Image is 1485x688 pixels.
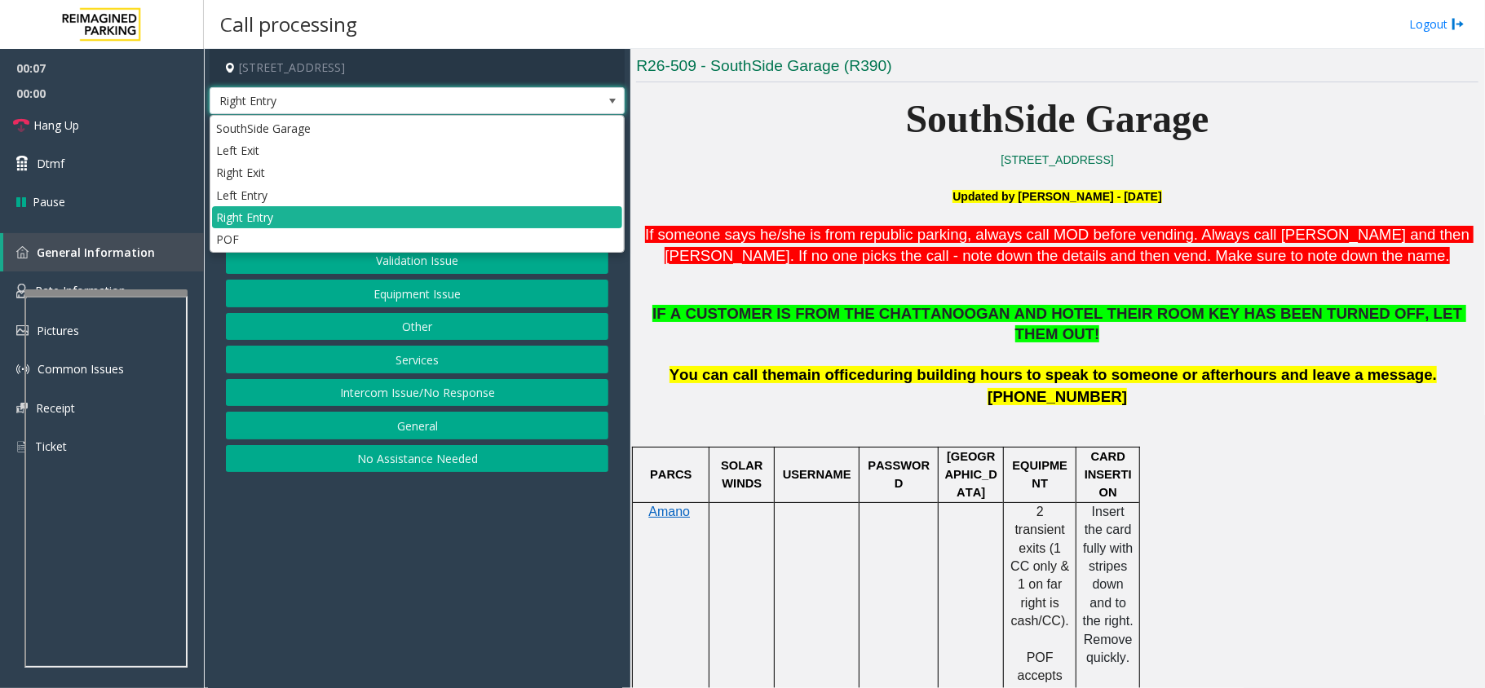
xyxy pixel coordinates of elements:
button: Services [226,346,608,373]
span: SOLAR WINDS [721,459,766,490]
li: SouthSide Garage [212,117,622,139]
li: Left Entry [212,184,622,206]
span: EQUIPMENT [1013,459,1068,490]
li: Right Entry [212,206,622,228]
a: [STREET_ADDRESS] [1001,153,1113,166]
h3: Call processing [212,4,365,44]
button: Equipment Issue [226,280,608,307]
a: General Information [3,233,204,271]
span: PARCS [650,468,692,481]
li: Left Exit [212,139,622,161]
button: Validation Issue [226,247,608,275]
span: [PHONE_NUMBER] [988,388,1127,405]
span: main office [785,366,865,383]
a: Amano [648,505,690,518]
img: 'icon' [16,284,27,298]
a: Logout [1409,15,1465,33]
li: Right Exit [212,161,622,183]
h3: R26-509 - SouthSide Garage (R390) [636,55,1478,82]
span: Hang Up [33,117,79,134]
button: Other [226,313,608,341]
img: 'icon' [16,439,27,454]
span: CARD INSERTION [1085,450,1132,500]
span: SouthSide Garage [906,97,1209,140]
img: 'icon' [16,363,29,376]
span: Amano [648,505,690,518]
button: General [226,412,608,439]
span: Pause [33,193,65,210]
img: 'icon' [16,403,28,413]
span: Rate Information [35,283,126,298]
button: No Assistance Needed [226,445,608,473]
font: Updated by [PERSON_NAME] - [DATE] [952,190,1161,203]
span: PASSWORD [868,459,930,490]
img: 'icon' [16,246,29,258]
span: Right Entry [210,88,541,114]
img: 'icon' [16,325,29,336]
span: 2 transient exits (1 CC only & 1 on far right is cash/CC). [1010,505,1072,628]
span: IF A CUSTOMER IS FROM THE CHATTANOOGAN AND HOTEL THEIR ROOM KEY HAS BEEN TURNED OFF, LET THEM OUT! [652,305,1466,342]
span: [GEOGRAPHIC_DATA] [945,450,997,500]
span: If someone says he/she is from republic parking, always call MOD before vending [645,226,1194,243]
span: USERNAME [783,468,851,481]
span: Insert the card fully with stripes down and to the right. Remove quickly. [1083,505,1138,664]
button: Intercom Issue/No Response [226,379,608,407]
span: You can call the [670,366,785,383]
li: POF [212,228,622,250]
span: General Information [37,245,155,260]
h4: [STREET_ADDRESS] [210,49,625,87]
span: during building hours to speak to someone or afterhours and leave a message. [865,366,1437,383]
span: Dtmf [37,155,64,172]
img: logout [1452,15,1465,33]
